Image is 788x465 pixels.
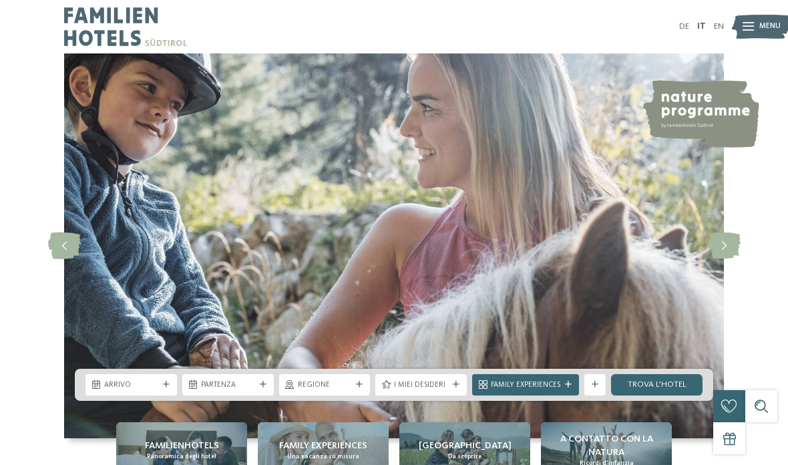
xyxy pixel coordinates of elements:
span: Da scoprire [448,452,481,461]
span: Partenza [201,380,255,391]
span: Family Experiences [491,380,560,391]
a: EN [714,22,724,31]
span: Panoramica degli hotel [147,452,216,461]
span: Familienhotels [145,439,219,452]
span: [GEOGRAPHIC_DATA] [419,439,512,452]
span: Regione [298,380,352,391]
img: Family hotel Alto Adige: the happy family places! [64,53,724,438]
span: A contatto con la natura [546,432,666,459]
a: DE [679,22,689,31]
img: nature programme by Familienhotels Südtirol [642,80,759,148]
span: I miei desideri [394,380,448,391]
span: Una vacanza su misura [287,452,359,461]
span: Arrivo [104,380,158,391]
a: trova l’hotel [611,374,703,396]
span: Menu [759,21,781,32]
a: IT [697,22,706,31]
span: Family experiences [279,439,367,452]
